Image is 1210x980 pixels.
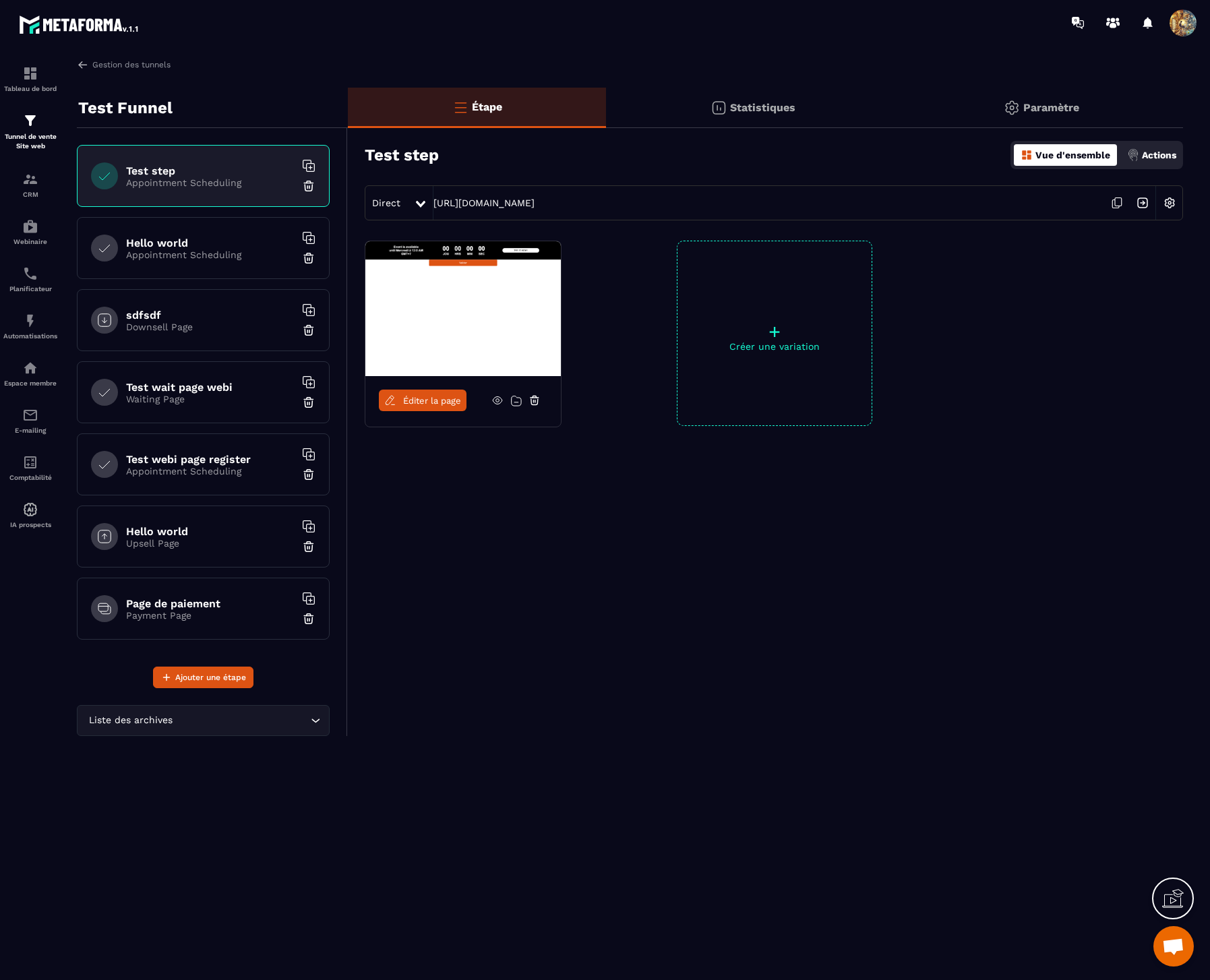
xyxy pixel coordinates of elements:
[77,705,330,736] div: Search for option
[3,350,57,397] a: automationsautomationsEspace membre
[379,390,466,411] a: Éditer la page
[126,597,295,610] h6: Page de paiement
[302,540,315,553] img: trash
[175,671,246,684] span: Ajouter une étape
[677,322,872,341] p: +
[126,249,295,260] p: Appointment Scheduling
[3,444,57,491] a: accountantaccountantComptabilité
[3,132,57,151] p: Tunnel de vente Site web
[126,538,295,549] p: Upsell Page
[126,309,295,321] h6: sdfsdf
[126,610,295,621] p: Payment Page
[3,379,57,387] p: Espace membre
[372,197,400,208] span: Direct
[175,713,307,728] input: Search for option
[302,612,315,625] img: trash
[1157,190,1182,216] img: setting-w.858f3a88.svg
[126,237,295,249] h6: Hello world
[22,501,38,518] img: automations
[126,164,295,177] h6: Test step
[22,313,38,329] img: automations
[22,171,38,187] img: formation
[1021,149,1033,161] img: dashboard-orange.40269519.svg
[22,407,38,423] img: email
[403,396,461,406] span: Éditer la page
[22,454,38,470] img: accountant
[472,100,502,113] p: Étape
[126,466,295,477] p: Appointment Scheduling
[3,303,57,350] a: automationsautomationsAutomatisations
[302,468,315,481] img: trash
[3,285,57,293] p: Planificateur
[302,251,315,265] img: trash
[3,55,57,102] a: formationformationTableau de bord
[3,161,57,208] a: formationformationCRM
[3,427,57,434] p: E-mailing
[3,238,57,245] p: Webinaire
[126,525,295,538] h6: Hello world
[433,197,535,208] a: [URL][DOMAIN_NAME]
[126,177,295,188] p: Appointment Scheduling
[3,521,57,528] p: IA prospects
[3,397,57,444] a: emailemailE-mailing
[452,99,468,115] img: bars-o.4a397970.svg
[22,65,38,82] img: formation
[302,179,315,193] img: trash
[3,474,57,481] p: Comptabilité
[3,208,57,255] a: automationsautomationsWebinaire
[126,453,295,466] h6: Test webi page register
[126,381,295,394] h6: Test wait page webi
[77,59,89,71] img: arrow
[22,113,38,129] img: formation
[19,12,140,36] img: logo
[3,255,57,303] a: schedulerschedulerPlanificateur
[1004,100,1020,116] img: setting-gr.5f69749f.svg
[22,218,38,235] img: automations
[1130,190,1155,216] img: arrow-next.bcc2205e.svg
[126,321,295,332] p: Downsell Page
[365,146,439,164] h3: Test step
[3,102,57,161] a: formationformationTunnel de vente Site web
[153,667,253,688] button: Ajouter une étape
[78,94,173,121] p: Test Funnel
[1153,926,1194,967] div: Open chat
[365,241,561,376] img: image
[1142,150,1176,160] p: Actions
[22,266,38,282] img: scheduler
[730,101,795,114] p: Statistiques
[86,713,175,728] span: Liste des archives
[3,85,57,92] p: Tableau de bord
[302,396,315,409] img: trash
[3,332,57,340] p: Automatisations
[77,59,171,71] a: Gestion des tunnels
[1035,150,1110,160] p: Vue d'ensemble
[3,191,57,198] p: CRM
[710,100,727,116] img: stats.20deebd0.svg
[302,324,315,337] img: trash
[677,341,872,352] p: Créer une variation
[22,360,38,376] img: automations
[1023,101,1079,114] p: Paramètre
[1127,149,1139,161] img: actions.d6e523a2.png
[126,394,295,404] p: Waiting Page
